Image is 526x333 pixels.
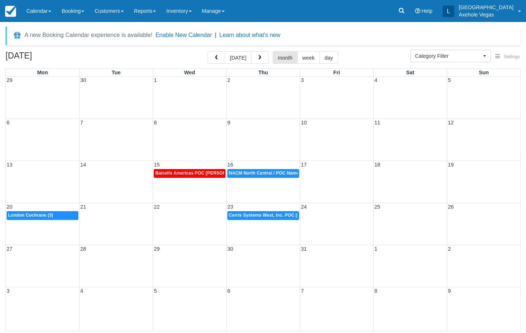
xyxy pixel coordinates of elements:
p: Axehole Vegas [459,11,514,18]
span: 9 [447,288,452,294]
span: 27 [6,246,13,252]
span: Cerris Systems West, Inc. POC [PERSON_NAME] (1) [229,213,340,218]
span: NACM North Central / POC Name [PERSON_NAME] (11) [229,171,347,176]
span: 17 [300,162,307,168]
span: 7 [300,288,305,294]
span: 9 [227,120,231,126]
span: 5 [447,77,452,83]
span: 25 [374,204,381,210]
span: 14 [79,162,87,168]
span: | [215,32,216,38]
button: week [297,51,320,64]
span: 3 [6,288,10,294]
a: Baicells Americas POC [PERSON_NAME] (53) [154,169,225,178]
span: 29 [153,246,160,252]
i: Help [415,8,420,14]
button: Enable New Calendar [156,31,212,39]
span: Help [422,8,433,14]
span: Category Filter [415,52,481,60]
h2: [DATE] [5,51,98,65]
span: 4 [79,288,84,294]
span: 2 [447,246,452,252]
div: L [443,5,454,17]
span: 30 [79,77,87,83]
span: 22 [153,204,160,210]
button: Settings [491,52,524,62]
span: Baicells Americas POC [PERSON_NAME] (53) [155,171,252,176]
div: A new Booking Calendar experience is available! [25,31,153,40]
span: 31 [300,246,307,252]
span: 3 [300,77,305,83]
img: checkfront-main-nav-mini-logo.png [5,6,16,17]
span: Sat [406,70,414,75]
span: 8 [374,288,378,294]
span: Mon [37,70,48,75]
span: 4 [374,77,378,83]
span: 8 [153,120,157,126]
span: 1 [374,246,378,252]
span: 12 [447,120,455,126]
span: 6 [227,288,231,294]
span: 7 [79,120,84,126]
span: 24 [300,204,307,210]
span: 19 [447,162,455,168]
span: 1 [153,77,157,83]
button: Category Filter [410,50,491,62]
span: 2 [227,77,231,83]
span: 21 [79,204,87,210]
span: Thu [258,70,268,75]
span: Tue [112,70,121,75]
span: London Cochrane (3) [8,213,53,218]
a: Learn about what's new [219,32,280,38]
a: NACM North Central / POC Name [PERSON_NAME] (11) [227,169,299,178]
span: 15 [153,162,160,168]
span: Fri [333,70,340,75]
span: 6 [6,120,10,126]
a: Cerris Systems West, Inc. POC [PERSON_NAME] (1) [227,211,299,220]
span: Sun [479,70,489,75]
span: 5 [153,288,157,294]
span: 29 [6,77,13,83]
button: day [319,51,338,64]
span: 13 [6,162,13,168]
p: [GEOGRAPHIC_DATA] [459,4,514,11]
span: 16 [227,162,234,168]
span: 10 [300,120,307,126]
button: month [273,51,298,64]
span: Wed [184,70,195,75]
button: [DATE] [225,51,251,64]
span: 30 [227,246,234,252]
span: Settings [504,54,520,59]
span: 28 [79,246,87,252]
span: 11 [374,120,381,126]
span: 23 [227,204,234,210]
span: 18 [374,162,381,168]
span: 26 [447,204,455,210]
span: 20 [6,204,13,210]
a: London Cochrane (3) [7,211,78,220]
